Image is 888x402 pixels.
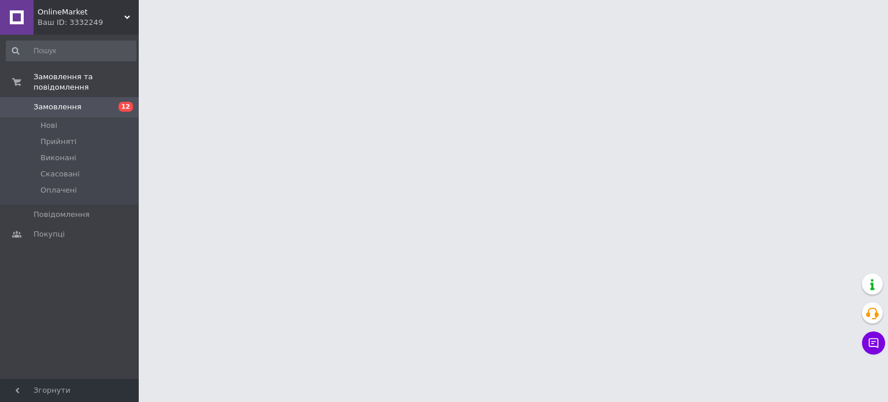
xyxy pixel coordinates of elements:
[40,153,76,163] span: Виконані
[40,169,80,179] span: Скасовані
[40,137,76,147] span: Прийняті
[34,102,82,112] span: Замовлення
[38,17,139,28] div: Ваш ID: 3332249
[34,72,139,93] span: Замовлення та повідомлення
[38,7,124,17] span: OnlineMarket
[34,229,65,239] span: Покупці
[6,40,136,61] input: Пошук
[40,120,57,131] span: Нові
[34,209,90,220] span: Повідомлення
[119,102,133,112] span: 12
[40,185,77,196] span: Оплачені
[862,331,885,355] button: Чат з покупцем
